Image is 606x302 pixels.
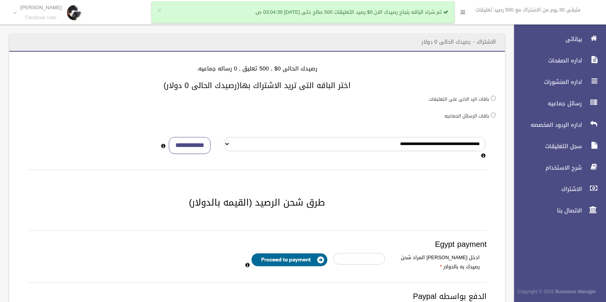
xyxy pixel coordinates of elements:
small: Facebook User [20,15,62,21]
div: تم شراء الباقه بنجاح رصيدك الان 0$ رصيد التعليقات 500 صالح حتى [DATE] 03:04:39 ص. [152,2,455,23]
label: ادخل [PERSON_NAME] المراد شحن رصيدك به بالدولار [391,253,485,271]
a: اداره المنشورات [508,73,606,90]
h3: الدفع بواسطه Paypal [28,292,487,300]
a: شرح الاستخدام [508,159,606,176]
span: سجل التعليقات [508,142,584,150]
span: الاتصال بنا [508,207,584,214]
span: اداره الصفحات [508,57,584,64]
h3: Egypt payment [28,240,487,248]
h2: طرق شحن الرصيد (القيمه بالدولار) [18,198,496,207]
p: [PERSON_NAME] [20,5,62,10]
a: اداره الردود المخصصه [508,116,606,133]
a: بياناتى [508,31,606,47]
a: سجل التعليقات [508,138,606,155]
span: الاشتراك [508,185,584,193]
a: الاتصال بنا [508,202,606,219]
button: × [157,7,162,15]
label: باقات الرد الالى على التعليقات [429,95,489,103]
label: باقات الرسائل الجماعيه [444,112,489,120]
span: بياناتى [508,35,584,43]
span: اداره المنشورات [508,78,584,86]
header: الاشتراك - رصيدك الحالى 0 دولار [412,34,505,49]
span: رسائل جماعيه [508,100,584,107]
a: اداره الصفحات [508,52,606,69]
a: الاشتراك [508,181,606,198]
span: اداره الردود المخصصه [508,121,584,129]
h3: اختر الباقه التى تريد الاشتراك بها(رصيدك الحالى 0 دولار) [18,81,496,90]
strong: Bussiness Manager [555,287,596,296]
span: شرح الاستخدام [508,164,584,171]
a: رسائل جماعيه [508,95,606,112]
h4: رصيدك الحالى 0$ , 500 تعليق , 0 رساله جماعيه. [18,65,496,72]
span: Copyright © 2015 [518,287,554,296]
